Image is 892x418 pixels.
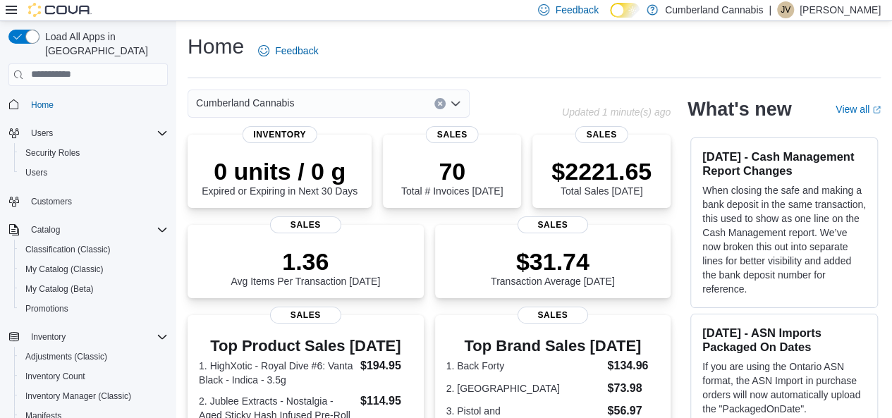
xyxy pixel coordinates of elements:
span: Catalog [31,224,60,235]
span: Sales [270,307,341,324]
button: Open list of options [450,98,461,109]
p: When closing the safe and making a bank deposit in the same transaction, this used to show as one... [702,183,866,296]
button: Users [14,163,173,183]
p: If you are using the Ontario ASN format, the ASN Import in purchase orders will now automatically... [702,359,866,416]
span: Customers [25,192,168,210]
span: JV [781,1,790,18]
a: My Catalog (Beta) [20,281,99,297]
span: Inventory Manager (Classic) [20,388,168,405]
span: Sales [575,126,628,143]
span: Users [25,125,168,142]
span: My Catalog (Classic) [25,264,104,275]
button: Catalog [3,220,173,240]
span: My Catalog (Classic) [20,261,168,278]
span: Customers [31,196,72,207]
div: Total Sales [DATE] [551,157,652,197]
span: Sales [426,126,479,143]
a: Inventory Count [20,368,91,385]
span: Classification (Classic) [25,244,111,255]
span: Adjustments (Classic) [25,351,107,362]
p: Updated 1 minute(s) ago [562,106,671,118]
a: Promotions [20,300,74,317]
a: View allExternal link [836,104,881,115]
a: Adjustments (Classic) [20,348,113,365]
p: 70 [401,157,503,185]
button: Security Roles [14,143,173,163]
a: Feedback [252,37,324,65]
p: $2221.65 [551,157,652,185]
span: Sales [518,216,588,233]
h3: Top Product Sales [DATE] [199,338,413,355]
p: | [769,1,771,18]
span: Users [25,167,47,178]
a: Users [20,164,53,181]
a: Classification (Classic) [20,241,116,258]
dd: $73.98 [607,380,659,397]
h3: Top Brand Sales [DATE] [446,338,660,355]
button: Inventory Count [14,367,173,386]
svg: External link [872,106,881,114]
button: Customers [3,191,173,211]
div: Transaction Average [DATE] [491,247,615,287]
span: Users [20,164,168,181]
span: Inventory Manager (Classic) [25,391,131,402]
span: Catalog [25,221,168,238]
a: Home [25,97,59,113]
button: Clear input [434,98,446,109]
a: My Catalog (Classic) [20,261,109,278]
dd: $114.95 [360,393,413,410]
span: Feedback [555,3,598,17]
a: Customers [25,193,78,210]
button: Users [3,123,173,143]
div: Total # Invoices [DATE] [401,157,503,197]
div: Expired or Expiring in Next 30 Days [202,157,358,197]
dd: $134.96 [607,357,659,374]
p: [PERSON_NAME] [800,1,881,18]
span: Sales [270,216,341,233]
dt: 2. [GEOGRAPHIC_DATA] [446,381,602,395]
span: Inventory [242,126,317,143]
span: Promotions [20,300,168,317]
input: Dark Mode [610,3,640,18]
button: Inventory [3,327,173,347]
button: Inventory Manager (Classic) [14,386,173,406]
span: Load All Apps in [GEOGRAPHIC_DATA] [39,30,168,58]
span: Security Roles [20,145,168,161]
span: Users [31,128,53,139]
h1: Home [188,32,244,61]
p: 0 units / 0 g [202,157,358,185]
p: 1.36 [231,247,380,276]
span: My Catalog (Beta) [20,281,168,297]
span: Home [25,96,168,113]
span: Adjustments (Classic) [20,348,168,365]
p: $31.74 [491,247,615,276]
button: Catalog [25,221,66,238]
h3: [DATE] - ASN Imports Packaged On Dates [702,326,866,354]
span: Cumberland Cannabis [196,94,294,111]
h3: [DATE] - Cash Management Report Changes [702,149,866,178]
button: Promotions [14,299,173,319]
img: Cova [28,3,92,17]
span: Feedback [275,44,318,58]
a: Inventory Manager (Classic) [20,388,137,405]
div: Avg Items Per Transaction [DATE] [231,247,380,287]
button: Users [25,125,59,142]
span: Inventory [31,331,66,343]
span: Inventory [25,328,168,345]
span: Inventory Count [25,371,85,382]
dt: 1. HighXotic - Royal Dive #6: Vanta Black - Indica - 3.5g [199,359,355,387]
span: My Catalog (Beta) [25,283,94,295]
span: Inventory Count [20,368,168,385]
button: Classification (Classic) [14,240,173,259]
a: Security Roles [20,145,85,161]
div: Justin Valvasori [777,1,794,18]
dd: $194.95 [360,357,413,374]
button: My Catalog (Beta) [14,279,173,299]
span: Security Roles [25,147,80,159]
button: Home [3,94,173,115]
span: Promotions [25,303,68,314]
span: Sales [518,307,588,324]
span: Home [31,99,54,111]
button: My Catalog (Classic) [14,259,173,279]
